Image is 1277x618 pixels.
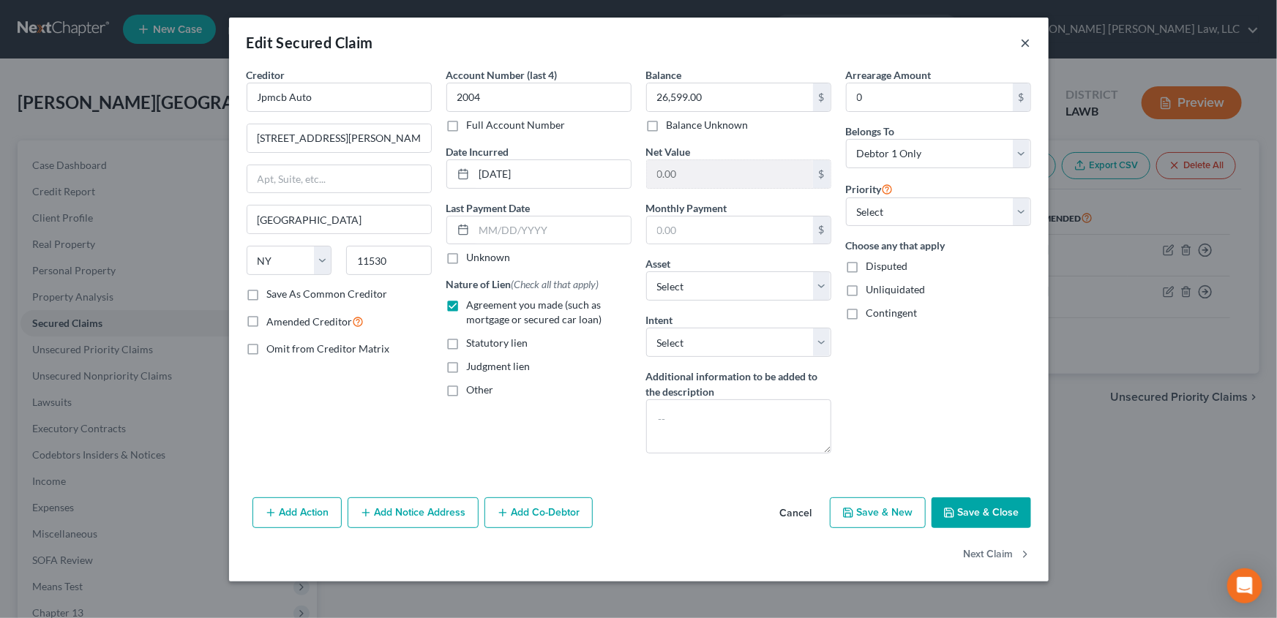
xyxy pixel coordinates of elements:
[813,83,831,111] div: $
[467,360,531,372] span: Judgment lien
[247,206,431,233] input: Enter city...
[647,83,813,111] input: 0.00
[467,336,528,349] span: Statutory lien
[646,67,682,83] label: Balance
[813,216,831,244] div: $
[646,312,673,328] label: Intent
[667,118,749,132] label: Balance Unknown
[267,342,390,355] span: Omit from Creditor Matrix
[467,383,494,396] span: Other
[813,160,831,188] div: $
[252,497,342,528] button: Add Action
[846,180,894,197] label: Priority
[446,67,558,83] label: Account Number (last 4)
[866,306,918,319] span: Contingent
[512,278,599,290] span: (Check all that apply)
[247,124,431,152] input: Enter address...
[647,160,813,188] input: 0.00
[1013,83,1030,111] div: $
[346,246,432,275] input: Enter zip...
[247,69,285,81] span: Creditor
[866,283,926,295] span: Unliquidated
[846,238,1031,253] label: Choose any that apply
[348,497,479,528] button: Add Notice Address
[467,298,602,325] span: Agreement you made (such as mortgage or secured car loan)
[474,160,631,188] input: MM/DD/YYYY
[247,165,431,193] input: Apt, Suite, etc...
[866,260,908,272] span: Disputed
[467,250,511,265] label: Unknown
[846,67,932,83] label: Arrearage Amount
[484,497,593,528] button: Add Co-Debtor
[1227,568,1262,603] div: Open Intercom Messenger
[1021,34,1031,51] button: ×
[467,118,566,132] label: Full Account Number
[446,144,509,159] label: Date Incurred
[446,200,531,216] label: Last Payment Date
[646,144,691,159] label: Net Value
[446,83,632,112] input: XXXX
[847,83,1013,111] input: 0.00
[964,540,1031,570] button: Next Claim
[647,216,813,244] input: 0.00
[846,125,895,137] span: Belongs To
[446,276,599,292] label: Nature of Lien
[768,499,824,528] button: Cancel
[474,216,631,244] input: MM/DD/YYYY
[932,497,1031,528] button: Save & Close
[830,497,926,528] button: Save & New
[267,315,353,328] span: Amended Creditor
[646,369,831,399] label: Additional information to be added to the description
[646,200,727,216] label: Monthly Payment
[646,257,671,270] span: Asset
[247,32,373,53] div: Edit Secured Claim
[247,83,432,112] input: Search creditor by name...
[267,287,388,301] label: Save As Common Creditor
